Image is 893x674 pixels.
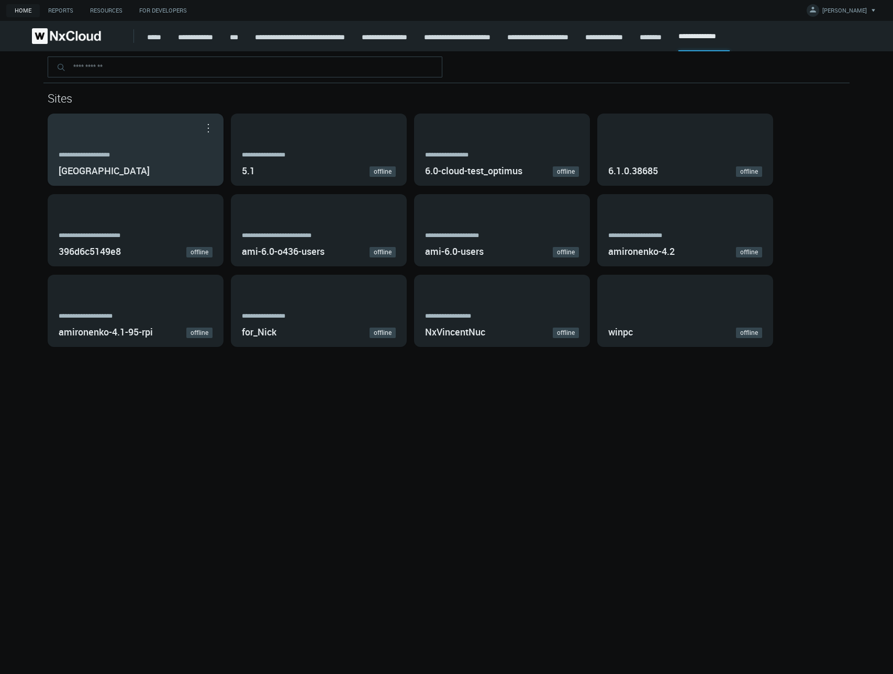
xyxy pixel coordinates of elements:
a: For Developers [131,4,195,17]
a: Home [6,4,40,17]
nx-search-highlight: NxVincentNuc [425,325,485,338]
nx-search-highlight: 6.0-cloud-test_optimus [425,164,522,177]
nx-search-highlight: ami-6.0-o436-users [242,245,325,257]
nx-search-highlight: amironenko-4.2 [608,245,675,257]
nx-search-highlight: amironenko-4.1-95-rpi [59,325,153,338]
a: offline [186,247,213,257]
nx-search-highlight: for_Nick [242,325,276,338]
span: [PERSON_NAME] [822,6,867,18]
nx-search-highlight: winpc [608,325,633,338]
a: Resources [82,4,131,17]
a: offline [370,328,396,338]
nx-search-highlight: 5.1 [242,164,255,177]
a: offline [553,247,579,257]
nx-search-highlight: ami-6.0-users [425,245,484,257]
img: Nx Cloud logo [32,28,101,44]
a: offline [736,166,762,177]
a: offline [370,247,396,257]
a: offline [553,328,579,338]
nx-search-highlight: [GEOGRAPHIC_DATA] [59,164,150,177]
nx-search-highlight: 396d6c5149e8 [59,245,121,257]
a: offline [553,166,579,177]
a: Reports [40,4,82,17]
a: offline [736,328,762,338]
a: offline [736,247,762,257]
nx-search-highlight: 6.1.0.38685 [608,164,658,177]
a: offline [370,166,396,177]
span: Sites [48,91,72,106]
a: offline [186,328,213,338]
